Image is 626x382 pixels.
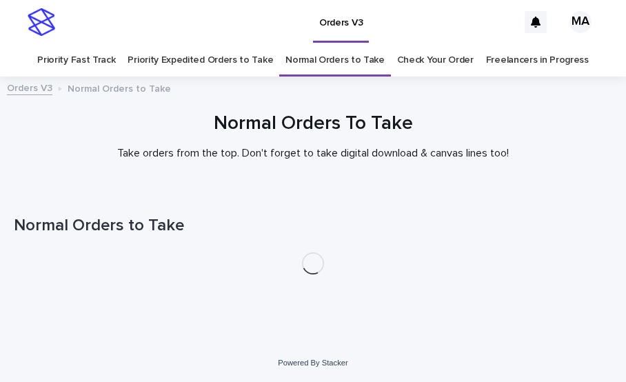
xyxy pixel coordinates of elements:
a: Powered By Stacker [278,359,347,367]
a: Freelancers in Progress [486,44,589,77]
a: Normal Orders to Take [285,44,385,77]
a: Check Your Order [397,44,474,77]
p: Normal Orders to Take [68,80,171,95]
h1: Normal Orders to Take [14,216,612,236]
a: Orders V3 [7,79,52,95]
img: stacker-logo-s-only.png [28,8,55,36]
p: Take orders from the top. Don't forget to take digital download & canvas lines too! [37,147,589,160]
div: MA [569,11,592,33]
h1: Normal Orders To Take [14,112,612,136]
a: Priority Expedited Orders to Take [128,44,273,77]
a: Priority Fast Track [37,44,115,77]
